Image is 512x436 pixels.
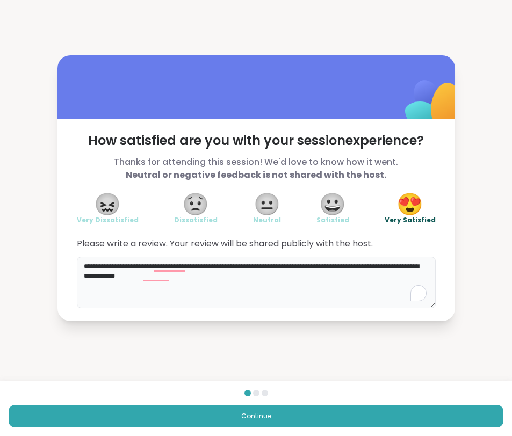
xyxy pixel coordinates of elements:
[77,257,436,308] textarea: To enrich screen reader interactions, please activate Accessibility in Grammarly extension settings
[182,194,209,214] span: 😟
[253,216,281,224] span: Neutral
[316,216,349,224] span: Satisfied
[77,132,436,149] span: How satisfied are you with your session experience?
[9,405,503,427] button: Continue
[77,156,436,181] span: Thanks for attending this session! We'd love to know how it went.
[385,216,436,224] span: Very Satisfied
[94,194,121,214] span: 😖
[77,237,436,250] span: Please write a review. Your review will be shared publicly with the host.
[380,52,487,159] img: ShareWell Logomark
[319,194,346,214] span: 😀
[254,194,280,214] span: 😐
[241,411,271,421] span: Continue
[396,194,423,214] span: 😍
[126,169,386,181] b: Neutral or negative feedback is not shared with the host.
[174,216,218,224] span: Dissatisfied
[77,216,139,224] span: Very Dissatisfied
